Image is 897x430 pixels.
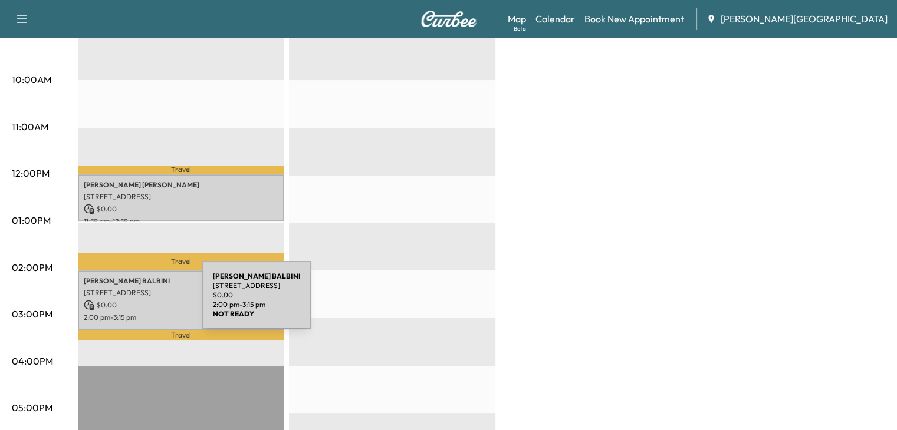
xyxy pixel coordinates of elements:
[420,11,477,27] img: Curbee Logo
[12,72,51,87] p: 10:00AM
[78,166,284,174] p: Travel
[84,204,278,214] p: $ 0.00
[84,288,278,297] p: [STREET_ADDRESS]
[78,253,284,270] p: Travel
[213,309,254,318] b: NOT READY
[12,307,52,321] p: 03:00PM
[84,180,278,190] p: [PERSON_NAME] [PERSON_NAME]
[12,166,50,180] p: 12:00PM
[78,330,284,341] p: Travel
[721,12,888,26] span: [PERSON_NAME][GEOGRAPHIC_DATA]
[12,354,53,368] p: 04:00PM
[213,272,301,280] b: [PERSON_NAME] BALBINI
[213,281,301,290] p: [STREET_ADDRESS]
[84,192,278,201] p: [STREET_ADDRESS]
[12,260,52,274] p: 02:00PM
[84,276,278,286] p: [PERSON_NAME] BALBINI
[84,217,278,226] p: 11:59 am - 12:59 pm
[213,290,301,300] p: $ 0.00
[84,300,278,310] p: $ 0.00
[584,12,684,26] a: Book New Appointment
[12,213,51,227] p: 01:00PM
[213,300,301,309] p: 2:00 pm - 3:15 pm
[514,24,526,33] div: Beta
[508,12,526,26] a: MapBeta
[84,313,278,322] p: 2:00 pm - 3:15 pm
[12,401,52,415] p: 05:00PM
[12,120,48,134] p: 11:00AM
[535,12,575,26] a: Calendar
